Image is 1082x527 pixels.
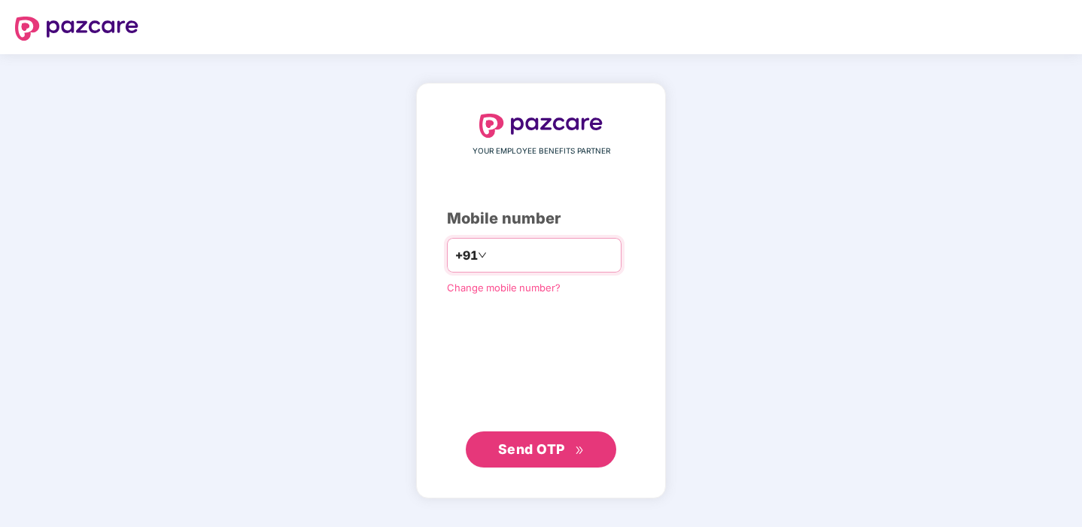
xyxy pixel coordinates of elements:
button: Send OTPdouble-right [466,431,616,468]
a: Change mobile number? [447,282,561,294]
span: down [478,251,487,260]
img: logo [15,17,138,41]
span: +91 [455,246,478,265]
span: Send OTP [498,441,565,457]
span: YOUR EMPLOYEE BENEFITS PARTNER [473,145,610,157]
div: Mobile number [447,207,635,230]
img: logo [479,114,603,138]
span: double-right [575,446,585,455]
